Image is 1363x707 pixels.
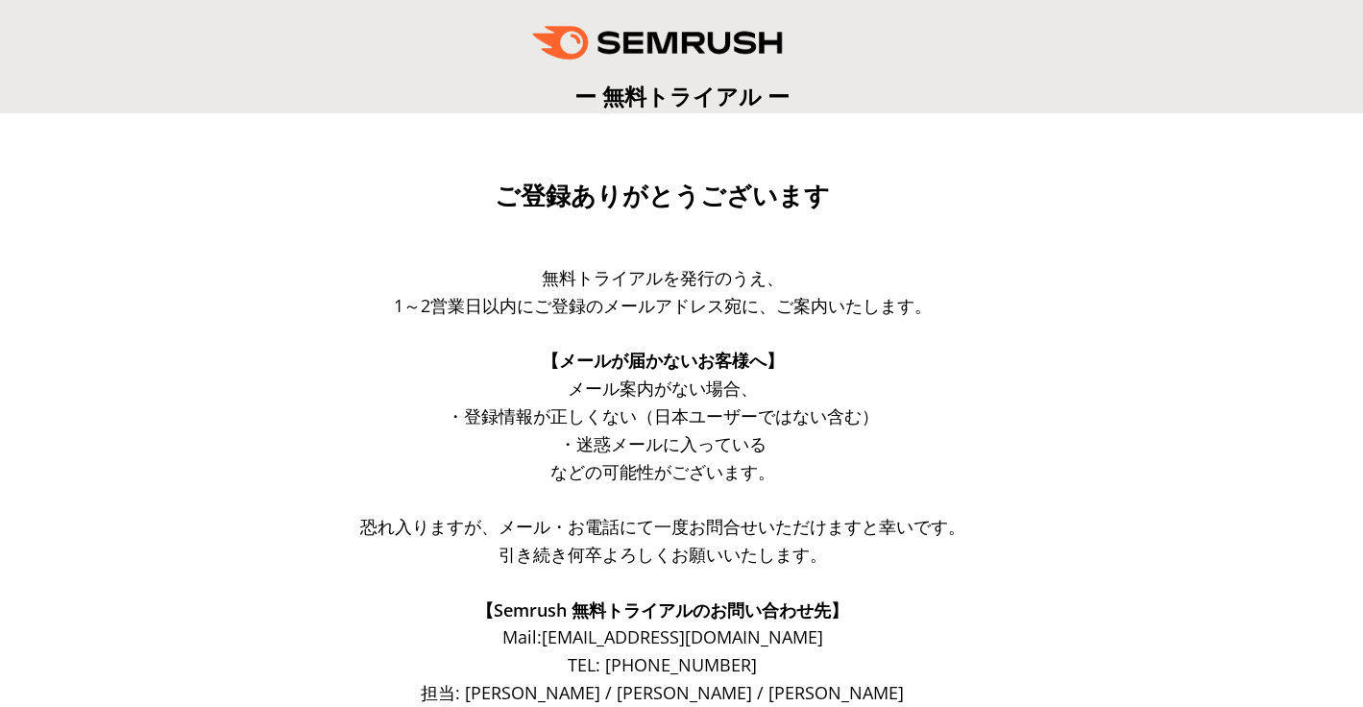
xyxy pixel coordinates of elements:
[495,182,830,210] span: ご登録ありがとうございます
[542,266,784,289] span: 無料トライアルを発行のうえ、
[559,432,767,455] span: ・迷惑メールに入っている
[502,625,823,648] span: Mail: [EMAIL_ADDRESS][DOMAIN_NAME]
[394,294,932,317] span: 1～2営業日以内にご登録のメールアドレス宛に、ご案内いたします。
[568,653,757,676] span: TEL: [PHONE_NUMBER]
[447,404,879,427] span: ・登録情報が正しくない（日本ユーザーではない含む）
[568,377,758,400] span: メール案内がない場合、
[574,81,790,111] span: ー 無料トライアル ー
[360,515,965,538] span: 恐れ入りますが、メール・お電話にて一度お問合せいただけますと幸いです。
[421,681,904,704] span: 担当: [PERSON_NAME] / [PERSON_NAME] / [PERSON_NAME]
[476,598,848,622] span: 【Semrush 無料トライアルのお問い合わせ先】
[542,349,784,372] span: 【メールが届かないお客様へ】
[499,543,827,566] span: 引き続き何卒よろしくお願いいたします。
[550,460,775,483] span: などの可能性がございます。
